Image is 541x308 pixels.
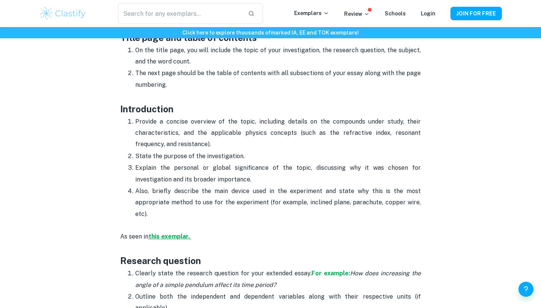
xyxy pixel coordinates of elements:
[135,116,421,150] p: Provide a concise overview of the topic, including details on the compounds under study, their ch...
[148,233,190,240] strong: this exemplar.
[135,268,421,291] p: Clearly state the research question for your extended essay.
[120,220,421,254] p: As seen in
[450,7,502,20] button: JOIN FOR FREE
[311,270,350,277] a: For example:
[39,6,87,21] img: Clastify logo
[294,9,329,17] p: Exemplars
[344,10,370,18] p: Review
[118,3,242,24] input: Search for any exemplars...
[135,270,421,288] i: How does increasing the angle of a simple pendulum affect its time period?
[148,233,191,240] a: this exemplar.
[385,11,406,17] a: Schools
[120,32,257,43] strong: Title page and table of contents
[135,162,421,185] p: Explain the personal or global significance of the topic, discussing why it was chosen for invest...
[135,151,421,162] p: State the purpose of the investigation.
[120,254,421,267] h3: Research question
[518,282,533,297] button: Help and Feedback
[120,104,174,114] strong: Introduction
[135,45,421,68] p: On the title page, you will include the topic of your investigation, the research question, the s...
[135,68,421,102] p: The next page should be the table of contents with all subsections of your essay along with the p...
[421,11,435,17] a: Login
[2,29,539,37] h6: Click here to explore thousands of marked IA, EE and TOK exemplars !
[135,186,421,220] p: Also, briefly describe the main device used in the experiment and state why this is the most appr...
